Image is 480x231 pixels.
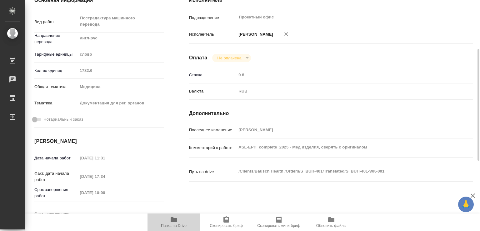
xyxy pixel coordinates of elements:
input: Пустое поле [236,125,449,134]
p: Путь на drive [189,169,237,175]
span: Нотариальный заказ [43,116,83,123]
button: 🙏 [458,197,474,212]
div: RUB [236,86,449,97]
p: Валюта [189,88,237,94]
input: Пустое поле [77,153,132,163]
p: Направление перевода [34,33,77,45]
div: Медицина [77,82,164,92]
p: Вид работ [34,19,77,25]
p: Тематика [34,100,77,106]
div: Не оплачена [212,54,251,62]
input: Пустое поле [77,66,164,75]
span: Папка на Drive [161,223,187,228]
button: Не оплачена [215,55,243,61]
span: 🙏 [461,198,471,211]
p: Тарифные единицы [34,51,77,58]
textarea: /Clients/Bausch Health /Orders/S_BUH-401/Translated/S_BUH-401-WK-001 [236,166,449,177]
p: Дата начала работ [34,155,77,161]
h4: Оплата [189,54,207,62]
p: Исполнитель [189,31,237,38]
button: Скопировать бриф [200,213,252,231]
p: Общая тематика [34,84,77,90]
span: Скопировать мини-бриф [257,223,300,228]
p: Срок завершения работ [34,187,77,199]
textarea: ASL-EPH_complete_2025 - Мед изделия, сверять с оригиналом [236,142,449,153]
p: Ставка [189,72,237,78]
button: Обновить файлы [305,213,357,231]
button: Скопировать мини-бриф [252,213,305,231]
input: Пустое поле [77,212,132,221]
p: Кол-во единиц [34,68,77,74]
p: Подразделение [189,15,237,21]
h4: Дополнительно [189,110,473,117]
p: Комментарий к работе [189,145,237,151]
span: Скопировать бриф [210,223,242,228]
div: слово [77,49,164,60]
span: Обновить файлы [316,223,347,228]
button: Папка на Drive [147,213,200,231]
h4: [PERSON_NAME] [34,138,164,145]
p: Последнее изменение [189,127,237,133]
button: Удалить исполнителя [279,27,293,41]
p: Факт. дата начала работ [34,170,77,183]
div: Документация для рег. органов [77,98,164,108]
input: Пустое поле [77,188,132,197]
p: [PERSON_NAME] [236,31,273,38]
p: Факт. срок заверш. работ [34,211,77,223]
input: Пустое поле [77,172,132,181]
input: Пустое поле [236,70,449,79]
